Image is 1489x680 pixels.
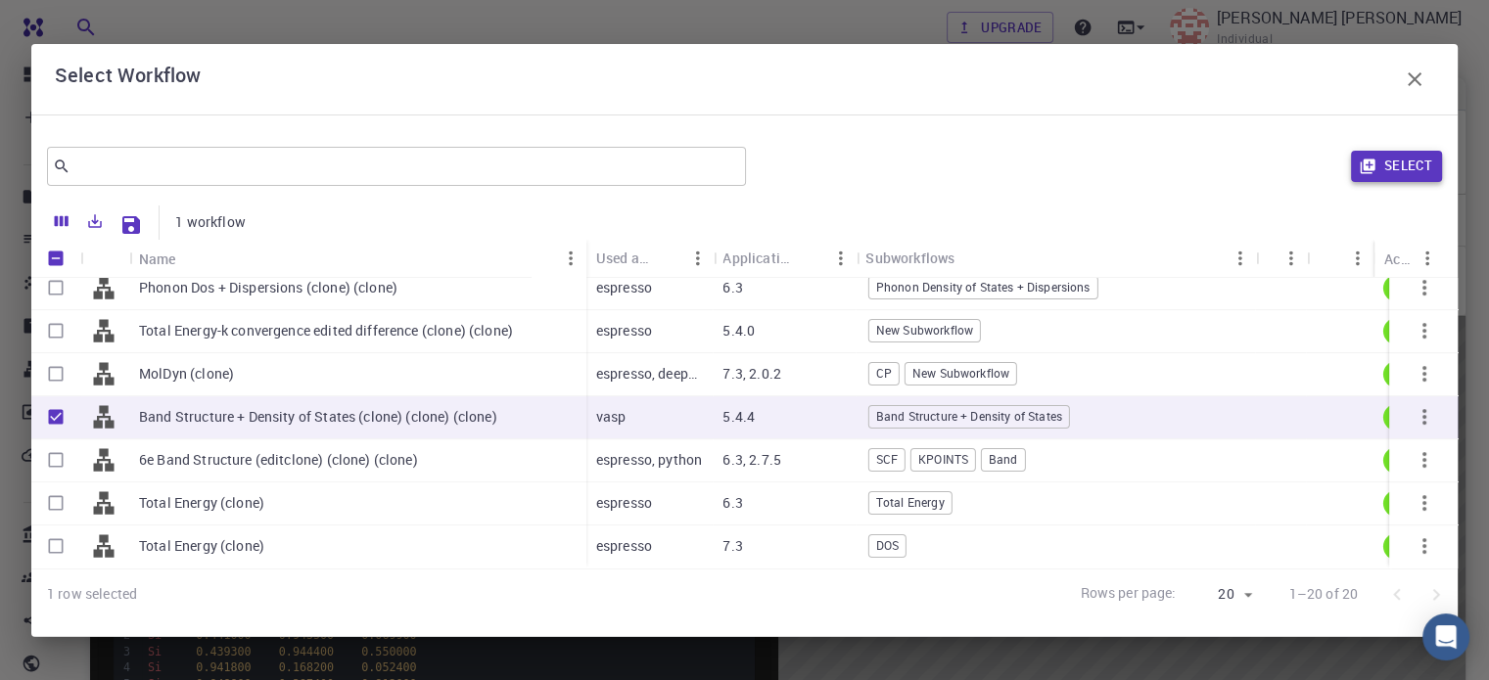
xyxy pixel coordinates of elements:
[1383,408,1409,425] span: ✔
[139,240,176,278] div: Name
[1276,243,1307,274] button: Menu
[112,205,151,245] button: Save Explorer Settings
[713,239,856,277] div: Application Version
[1384,240,1412,278] div: Actions
[1383,365,1409,382] span: ✔
[139,278,397,297] p: Phonon Dos + Dispersions (clone) (clone)
[722,407,755,427] p: 5.4.4
[45,205,78,237] button: Columns
[596,239,651,277] div: Used application
[1080,583,1176,606] p: Rows per page:
[1256,239,1307,277] div: Tags
[1383,451,1409,468] span: ✔
[139,493,264,513] p: Total Energy (clone)
[1317,243,1348,274] button: Sort
[681,243,713,274] button: Menu
[722,493,742,513] p: 6.3
[139,364,234,384] p: MolDyn (clone)
[650,243,681,274] button: Sort
[722,278,742,297] p: 6.3
[596,450,702,470] p: espresso, python
[722,321,755,340] p: 5.4.0
[1412,243,1443,274] button: Menu
[1307,239,1373,277] div: Default
[869,365,899,382] span: CP
[869,322,980,339] span: New Subworkflow
[982,451,1025,468] span: Band
[139,407,497,427] p: Band Structure + Density of States (clone) (clone) (clone)
[1225,243,1256,274] button: Menu
[1185,580,1258,609] div: 20
[78,205,112,237] button: Export
[596,364,704,384] p: espresso, deepmd
[869,494,952,511] span: Total Energy
[596,493,652,513] p: espresso
[1383,494,1409,511] span: ✔
[856,239,1255,277] div: Subworkflows
[175,212,246,232] p: 1 workflow
[911,451,975,468] span: KPOINTS
[596,321,652,340] p: espresso
[722,239,793,277] div: Application Version
[596,278,652,297] p: espresso
[722,364,781,384] p: 7.3, 2.0.2
[906,365,1016,382] span: New Subworkflow
[869,279,1097,295] span: Phonon Density of States + Dispersions
[139,321,513,340] p: Total Energy-k convergence edited difference (clone) (clone)
[793,243,824,274] button: Sort
[1383,537,1409,554] span: ✔
[596,536,652,556] p: espresso
[1351,151,1442,182] button: Select
[555,243,586,274] button: Menu
[47,584,137,604] div: 1 row selected
[1342,243,1373,274] button: Menu
[1383,322,1409,339] span: ✔
[1383,279,1409,295] span: ✔
[869,408,1069,425] span: Band Structure + Density of States
[586,239,714,277] div: Used application
[954,243,986,274] button: Sort
[129,240,586,278] div: Name
[596,407,627,427] p: vasp
[824,243,856,274] button: Menu
[865,239,954,277] div: Subworkflows
[55,60,1434,99] div: Select Workflow
[80,240,129,278] div: Icon
[139,536,264,556] p: Total Energy (clone)
[869,451,905,468] span: SCF
[139,450,418,470] p: 6e Band Structure (editclone) (clone) (clone)
[722,450,781,470] p: 6.3, 2.7.5
[176,243,208,274] button: Sort
[1289,584,1359,604] p: 1–20 of 20
[869,537,906,554] span: DOS
[1374,240,1443,278] div: Actions
[722,536,742,556] p: 7.3
[1422,613,1469,660] div: Open Intercom Messenger
[39,14,110,31] span: Support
